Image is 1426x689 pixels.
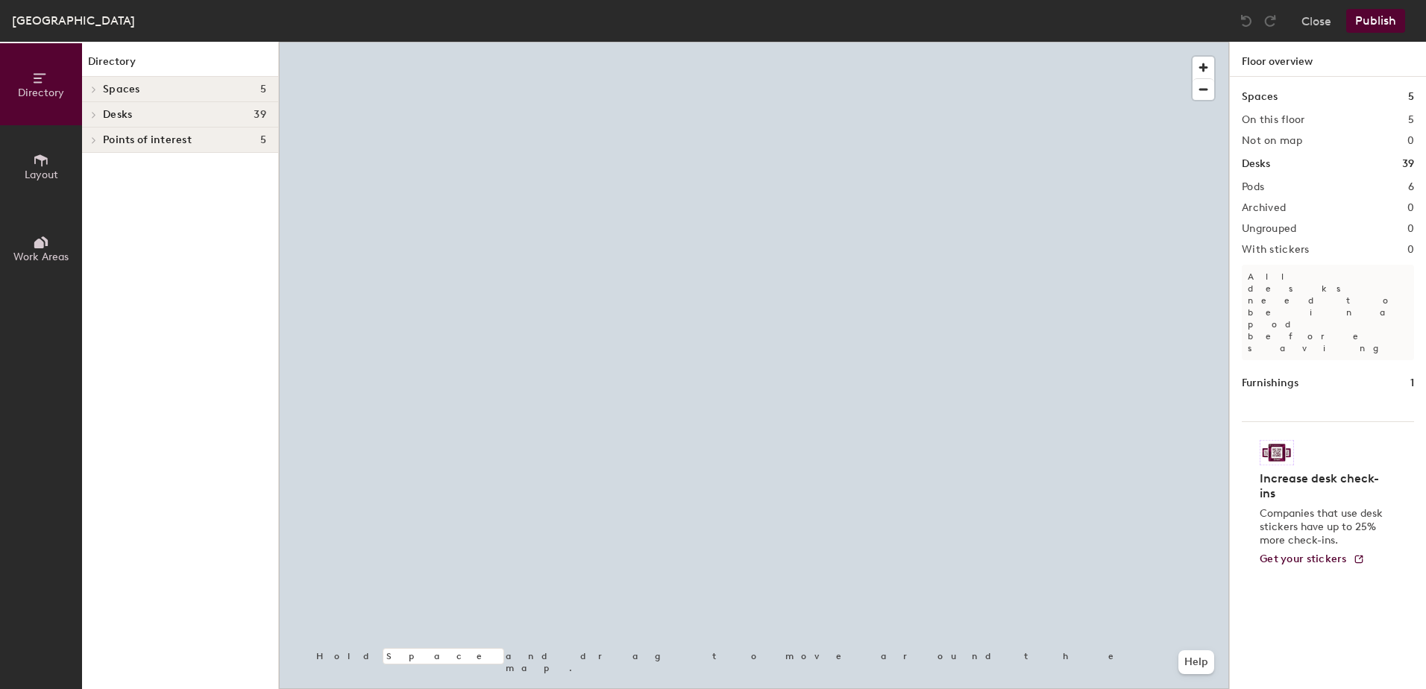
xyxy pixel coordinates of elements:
span: Layout [25,169,58,181]
h2: Not on map [1242,135,1302,147]
h1: 1 [1410,375,1414,391]
span: Work Areas [13,251,69,263]
button: Close [1301,9,1331,33]
span: Points of interest [103,134,192,146]
h1: Furnishings [1242,375,1298,391]
img: Undo [1239,13,1254,28]
div: [GEOGRAPHIC_DATA] [12,11,135,30]
h2: Pods [1242,181,1264,193]
h2: 0 [1407,202,1414,214]
span: 5 [260,134,266,146]
img: Redo [1263,13,1278,28]
h2: 0 [1407,223,1414,235]
h2: With stickers [1242,244,1310,256]
h2: 5 [1408,114,1414,126]
span: Desks [103,109,132,121]
h2: Archived [1242,202,1286,214]
span: 5 [260,84,266,95]
span: Get your stickers [1260,553,1347,565]
p: All desks need to be in a pod before saving [1242,265,1414,360]
span: Directory [18,86,64,99]
span: Spaces [103,84,140,95]
h1: Spaces [1242,89,1278,105]
a: Get your stickers [1260,553,1365,566]
button: Publish [1346,9,1405,33]
h2: 6 [1408,181,1414,193]
span: 39 [254,109,266,121]
h1: 39 [1402,156,1414,172]
h1: 5 [1408,89,1414,105]
h1: Directory [82,54,278,77]
img: Sticker logo [1260,440,1294,465]
h4: Increase desk check-ins [1260,471,1387,501]
button: Help [1178,650,1214,674]
h2: Ungrouped [1242,223,1297,235]
h1: Floor overview [1230,42,1426,77]
h2: 0 [1407,135,1414,147]
h1: Desks [1242,156,1270,172]
p: Companies that use desk stickers have up to 25% more check-ins. [1260,507,1387,547]
h2: On this floor [1242,114,1305,126]
h2: 0 [1407,244,1414,256]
